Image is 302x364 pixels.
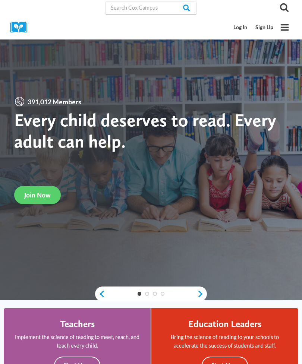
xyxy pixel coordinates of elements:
strong: Every child deserves to read. Every adult can help. [14,109,276,152]
a: 2 [145,292,149,296]
input: Search Cox Campus [106,1,196,15]
span: Join Now [24,191,51,199]
div: content slider buttons [95,287,207,301]
h4: Education Leaders [188,318,261,329]
a: 3 [153,292,157,296]
img: Cox Campus [10,22,32,33]
a: next [197,290,207,298]
span: 391,012 Members [25,96,84,107]
p: Bring the science of reading to your schools to accelerate the success of students and staff. [161,333,288,350]
p: Implement the science of reading to meet, reach, and teach every child. [14,333,141,350]
button: Open menu [277,20,292,35]
a: previous [95,290,105,298]
nav: Secondary Mobile Navigation [230,20,277,34]
a: Log In [230,20,252,34]
a: Join Now [14,186,61,204]
h4: Teachers [60,318,95,329]
a: 4 [161,292,165,296]
a: Sign Up [251,20,277,34]
a: 1 [138,292,142,296]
